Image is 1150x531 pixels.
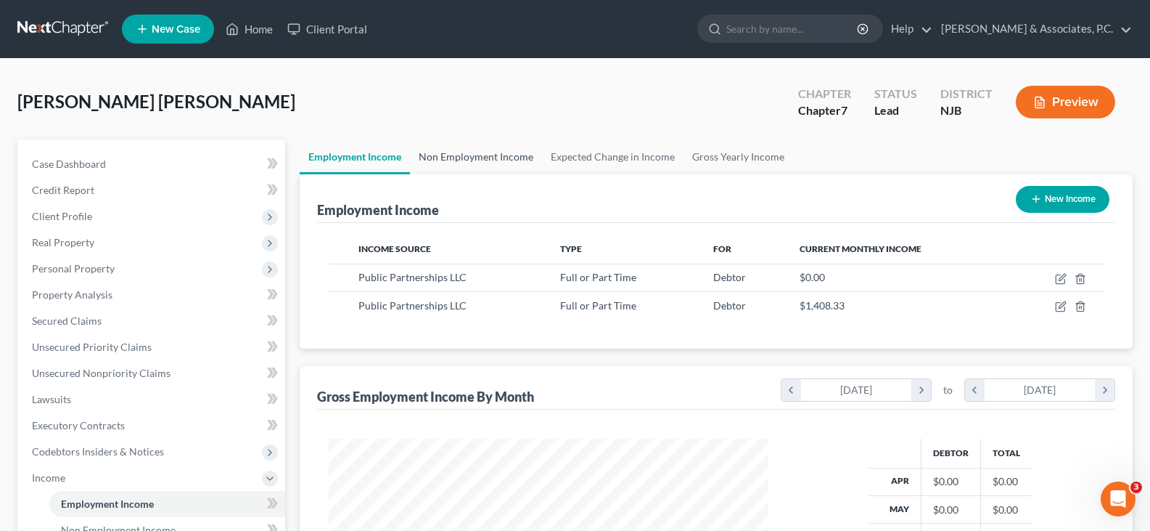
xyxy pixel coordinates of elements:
a: Employment Income [300,139,410,174]
span: Codebtors Insiders & Notices [32,445,164,458]
a: Case Dashboard [20,151,285,177]
td: $0.00 [981,495,1032,523]
input: Search by name... [726,15,859,42]
a: Unsecured Priority Claims [20,334,285,360]
i: chevron_left [965,379,985,401]
div: Gross Employment Income By Month [317,388,534,405]
td: $0.00 [981,468,1032,495]
a: Client Portal [280,16,374,42]
a: [PERSON_NAME] & Associates, P.C. [934,16,1132,42]
i: chevron_right [1095,379,1114,401]
i: chevron_left [781,379,801,401]
span: [PERSON_NAME] [PERSON_NAME] [17,91,295,112]
a: Credit Report [20,177,285,203]
span: 7 [841,103,847,117]
a: Help [884,16,932,42]
span: Case Dashboard [32,158,106,170]
span: Unsecured Nonpriority Claims [32,367,171,379]
div: Chapter [798,86,851,102]
a: Home [218,16,280,42]
span: New Case [152,24,200,35]
span: For [713,243,731,254]
div: $0.00 [933,503,969,517]
span: Debtor [713,271,746,283]
a: Employment Income [49,491,285,517]
a: Property Analysis [20,282,285,308]
span: Real Property [32,236,94,248]
a: Executory Contracts [20,413,285,439]
div: Employment Income [317,201,439,219]
div: $0.00 [933,474,969,489]
div: Lead [874,102,917,119]
div: District [940,86,993,102]
iframe: Intercom live chat [1101,482,1135,516]
th: Apr [869,468,921,495]
th: Total [981,439,1032,468]
th: Debtor [921,439,981,468]
span: Income [32,471,65,484]
span: Executory Contracts [32,419,125,431]
div: [DATE] [801,379,912,401]
span: Current Monthly Income [800,243,921,254]
div: Status [874,86,917,102]
div: [DATE] [985,379,1096,401]
th: May [869,495,921,523]
a: Secured Claims [20,308,285,334]
span: Unsecured Priority Claims [32,341,152,353]
span: Full or Part Time [560,299,636,312]
i: chevron_right [911,379,931,401]
span: Credit Report [32,184,94,196]
a: Expected Change in Income [542,139,683,174]
span: $0.00 [800,271,825,283]
span: Client Profile [32,210,92,222]
a: Lawsuits [20,386,285,413]
span: Personal Property [32,262,115,275]
a: Gross Yearly Income [683,139,793,174]
span: Public Partnerships LLC [358,299,467,312]
span: $1,408.33 [800,299,845,312]
span: 3 [1130,482,1142,493]
span: Lawsuits [32,393,71,405]
span: Secured Claims [32,315,102,327]
span: Debtor [713,299,746,312]
a: Unsecured Nonpriority Claims [20,360,285,386]
span: Property Analysis [32,288,112,301]
span: Income Source [358,243,431,254]
a: Non Employment Income [410,139,542,174]
button: New Income [1016,186,1109,213]
span: to [943,383,953,397]
div: NJB [940,102,993,119]
button: Preview [1016,86,1115,118]
span: Public Partnerships LLC [358,271,467,283]
span: Type [560,243,582,254]
span: Full or Part Time [560,271,636,283]
span: Employment Income [61,498,154,510]
div: Chapter [798,102,851,119]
